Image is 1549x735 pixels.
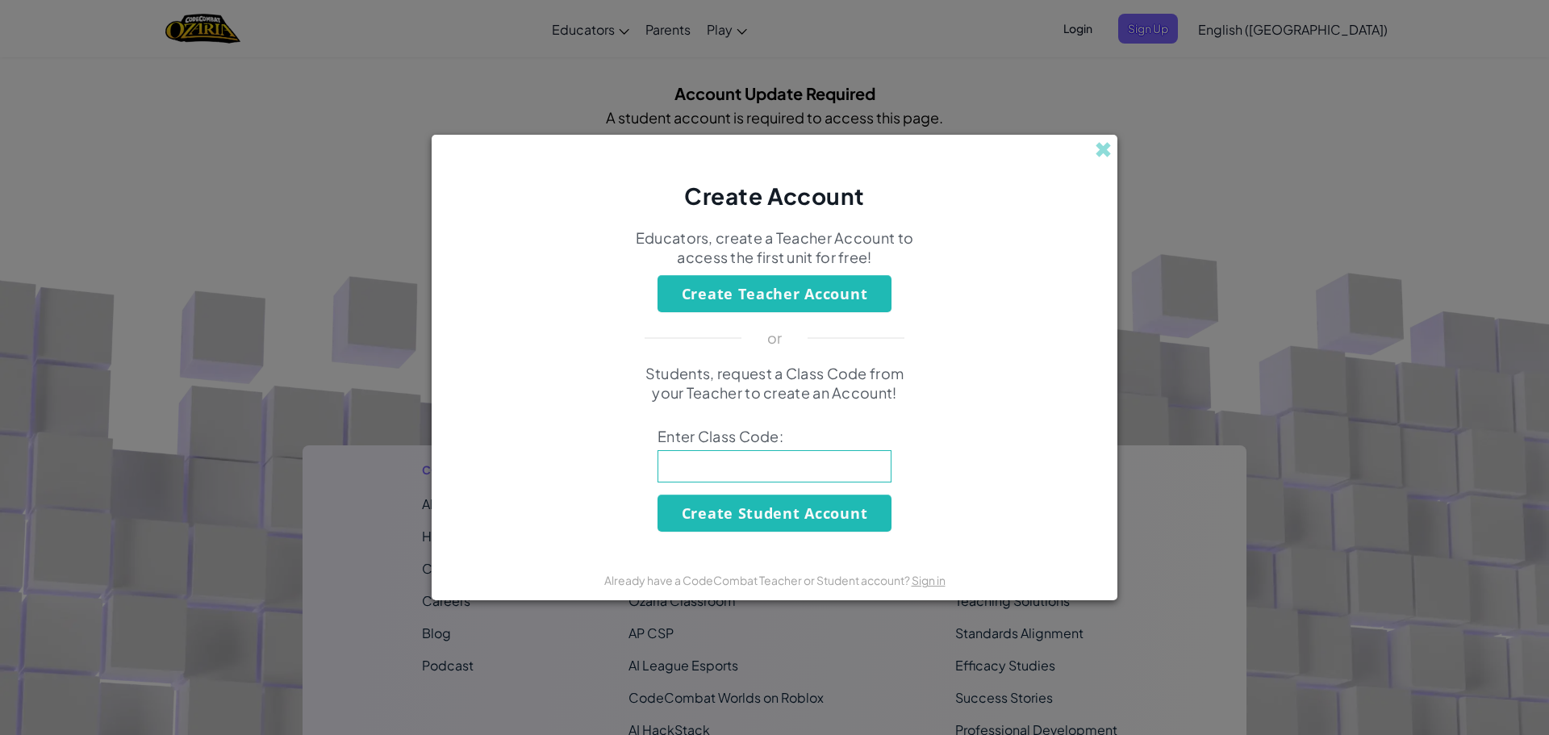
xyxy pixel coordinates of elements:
p: Students, request a Class Code from your Teacher to create an Account! [633,364,916,403]
span: Enter Class Code: [658,427,891,446]
button: Create Student Account [658,495,891,532]
span: Already have a CodeCombat Teacher or Student account? [604,573,912,587]
p: or [767,328,783,348]
p: Educators, create a Teacher Account to access the first unit for free! [633,228,916,267]
span: Create Account [684,182,865,210]
button: Create Teacher Account [658,275,891,312]
a: Sign in [912,573,946,587]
